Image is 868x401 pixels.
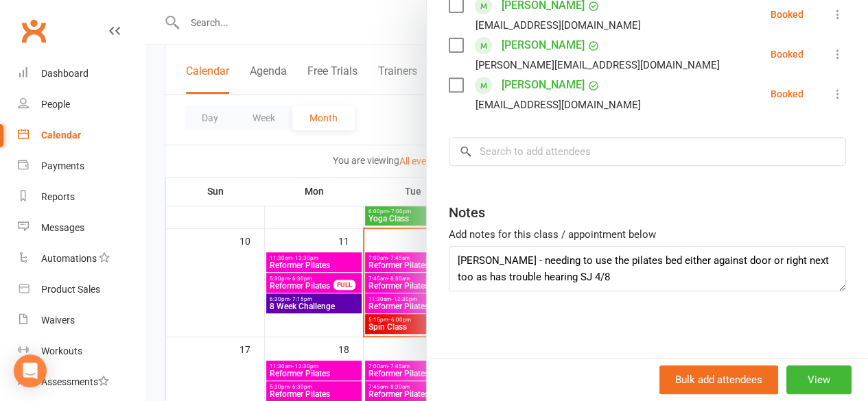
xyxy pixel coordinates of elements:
div: Notes [449,203,485,222]
a: Dashboard [18,58,145,89]
div: Booked [771,10,804,19]
div: People [41,99,70,110]
a: Clubworx [16,14,51,48]
div: Payments [41,160,84,171]
div: Booked [771,89,804,99]
a: Calendar [18,120,145,151]
a: Waivers [18,305,145,336]
a: People [18,89,145,120]
div: Reports [41,191,75,202]
input: Search to add attendees [449,137,846,166]
a: Messages [18,212,145,243]
div: [PERSON_NAME][EMAIL_ADDRESS][DOMAIN_NAME] [476,56,720,74]
a: Automations [18,243,145,274]
a: [PERSON_NAME] [502,74,585,96]
button: Bulk add attendees [659,365,778,394]
div: [EMAIL_ADDRESS][DOMAIN_NAME] [476,16,641,34]
div: Assessments [41,376,109,387]
div: Dashboard [41,68,89,79]
button: View [786,365,852,394]
div: Waivers [41,315,75,326]
div: Messages [41,222,84,233]
div: Calendar [41,130,81,141]
div: Add notes for this class / appointment below [449,226,846,243]
a: Payments [18,151,145,182]
a: Assessments [18,367,145,398]
a: Workouts [18,336,145,367]
a: Reports [18,182,145,212]
div: Workouts [41,345,82,356]
div: [EMAIL_ADDRESS][DOMAIN_NAME] [476,96,641,114]
a: Product Sales [18,274,145,305]
a: [PERSON_NAME] [502,34,585,56]
div: Booked [771,49,804,59]
div: Product Sales [41,284,100,295]
div: Automations [41,253,97,264]
div: Open Intercom Messenger [14,354,47,387]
